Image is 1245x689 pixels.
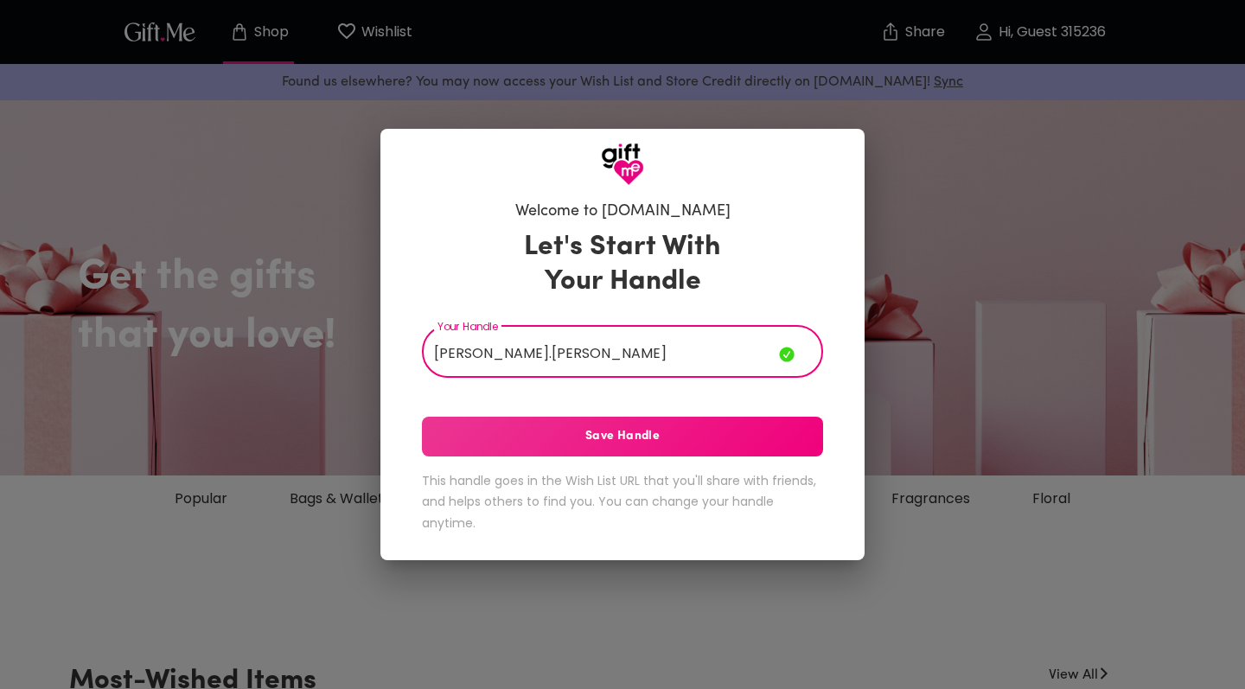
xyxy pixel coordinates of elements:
[422,417,823,456] button: Save Handle
[422,470,823,534] h6: This handle goes in the Wish List URL that you'll share with friends, and helps others to find yo...
[515,201,731,222] h6: Welcome to [DOMAIN_NAME]
[502,230,743,299] h3: Let's Start With Your Handle
[422,329,779,378] input: Your Handle
[422,427,823,446] span: Save Handle
[601,143,644,186] img: GiftMe Logo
